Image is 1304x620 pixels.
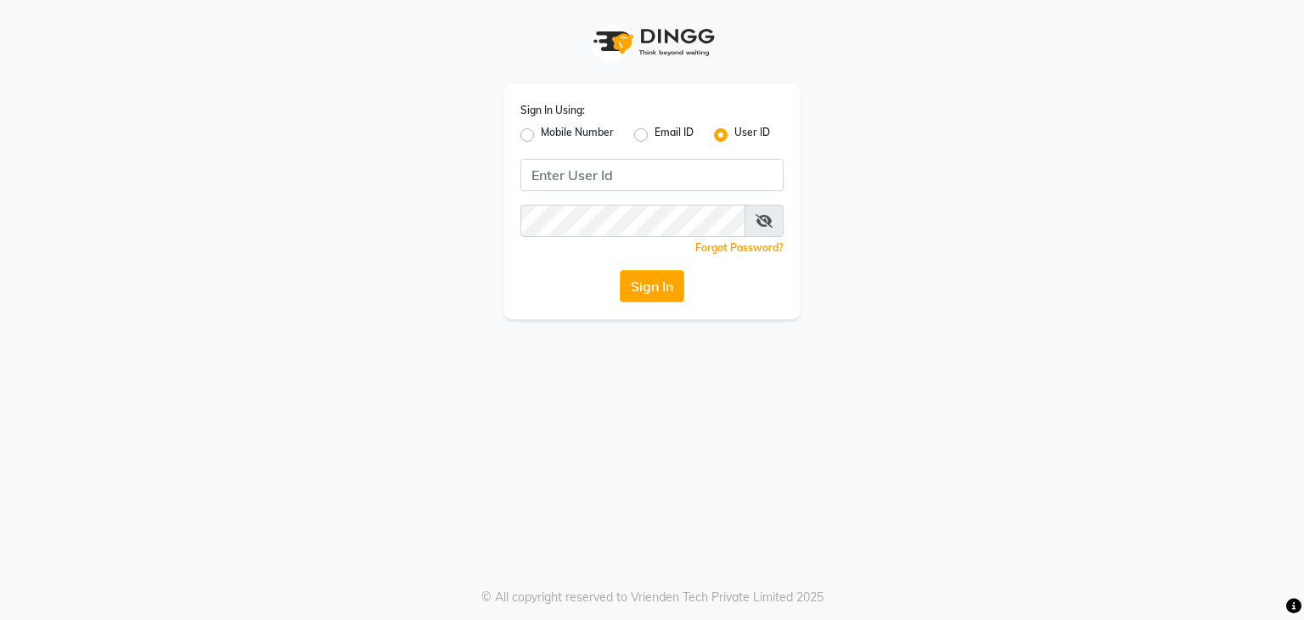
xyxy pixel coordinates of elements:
label: Sign In Using: [520,103,585,118]
input: Username [520,205,745,237]
label: Mobile Number [541,125,614,145]
label: Email ID [655,125,694,145]
a: Forgot Password? [695,241,784,254]
input: Username [520,159,784,191]
label: User ID [734,125,770,145]
img: logo1.svg [584,17,720,67]
button: Sign In [620,270,684,302]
